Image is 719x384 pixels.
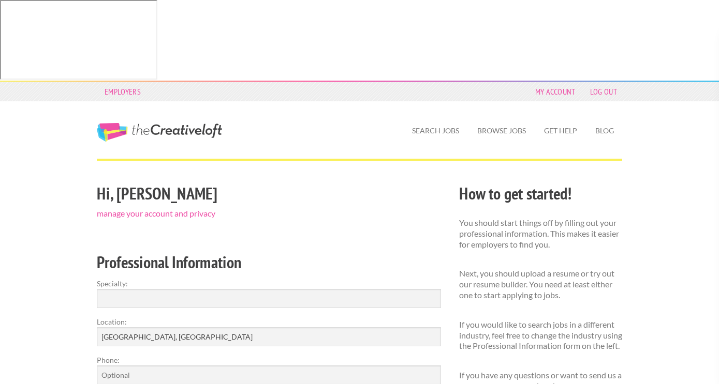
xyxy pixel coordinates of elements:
[459,319,622,351] p: If you would like to search jobs in a different industry, feel free to change the industry using ...
[97,327,441,346] input: e.g. New York, NY
[536,119,585,143] a: Get Help
[404,119,467,143] a: Search Jobs
[587,119,622,143] a: Blog
[97,251,441,274] h2: Professional Information
[469,119,534,143] a: Browse Jobs
[97,123,222,142] a: The Creative Loft
[97,278,441,289] label: Specialty:
[459,218,622,250] p: You should start things off by filling out your professional information. This makes it easier fo...
[585,84,622,99] a: Log Out
[97,208,215,218] a: manage your account and privacy
[530,84,581,99] a: My Account
[459,182,622,205] h2: How to get started!
[97,316,441,327] label: Location:
[97,182,441,205] h2: Hi, [PERSON_NAME]
[99,84,146,99] a: Employers
[97,355,441,365] label: Phone:
[459,268,622,300] p: Next, you should upload a resume or try out our resume builder. You need at least either one to s...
